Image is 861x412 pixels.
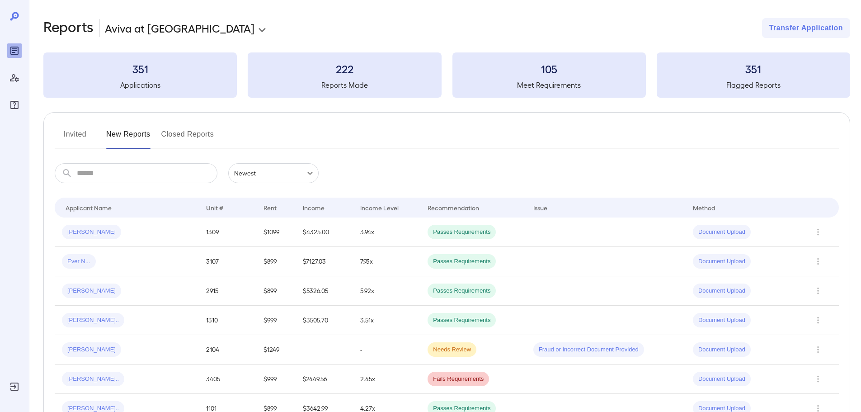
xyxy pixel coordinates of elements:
[693,346,751,354] span: Document Upload
[206,202,223,213] div: Unit #
[353,218,420,247] td: 3.94x
[296,276,353,306] td: $5326.05
[7,43,22,58] div: Reports
[353,247,420,276] td: 7.93x
[256,335,296,365] td: $1249
[811,372,825,386] button: Row Actions
[7,71,22,85] div: Manage Users
[303,202,325,213] div: Income
[248,80,441,90] h5: Reports Made
[256,365,296,394] td: $999
[811,254,825,269] button: Row Actions
[428,287,496,295] span: Passes Requirements
[66,202,112,213] div: Applicant Name
[62,257,96,266] span: Ever N...
[452,80,646,90] h5: Meet Requirements
[360,202,399,213] div: Income Level
[428,257,496,266] span: Passes Requirements
[762,18,850,38] button: Transfer Application
[657,80,850,90] h5: Flagged Reports
[161,127,214,149] button: Closed Reports
[428,316,496,325] span: Passes Requirements
[43,18,94,38] h2: Reports
[296,306,353,335] td: $3505.70
[256,218,296,247] td: $1099
[811,313,825,327] button: Row Actions
[62,228,121,237] span: [PERSON_NAME]
[296,247,353,276] td: $7127.03
[533,346,644,354] span: Fraud or Incorrect Document Provided
[533,202,548,213] div: Issue
[256,306,296,335] td: $999
[693,375,751,384] span: Document Upload
[199,365,256,394] td: 3405
[657,62,850,76] h3: 351
[693,287,751,295] span: Document Upload
[353,276,420,306] td: 5.92x
[693,257,751,266] span: Document Upload
[199,306,256,335] td: 1310
[353,306,420,335] td: 3.51x
[256,247,296,276] td: $899
[62,316,124,325] span: [PERSON_NAME]..
[263,202,278,213] div: Rent
[811,284,825,298] button: Row Actions
[452,62,646,76] h3: 105
[428,346,476,354] span: Needs Review
[228,163,319,183] div: Newest
[353,335,420,365] td: -
[428,228,496,237] span: Passes Requirements
[693,316,751,325] span: Document Upload
[811,225,825,239] button: Row Actions
[693,228,751,237] span: Document Upload
[43,52,850,98] summary: 351Applications222Reports Made105Meet Requirements351Flagged Reports
[43,62,237,76] h3: 351
[62,287,121,295] span: [PERSON_NAME]
[62,375,124,384] span: [PERSON_NAME]..
[106,127,151,149] button: New Reports
[43,80,237,90] h5: Applications
[256,276,296,306] td: $899
[199,247,256,276] td: 3107
[811,342,825,357] button: Row Actions
[199,276,256,306] td: 2915
[296,365,353,394] td: $2449.56
[353,365,420,394] td: 2.45x
[296,218,353,247] td: $4325.00
[248,62,441,76] h3: 222
[55,127,95,149] button: Invited
[199,218,256,247] td: 1309
[199,335,256,365] td: 2104
[105,21,254,35] p: Aviva at [GEOGRAPHIC_DATA]
[428,375,489,384] span: Fails Requirements
[62,346,121,354] span: [PERSON_NAME]
[428,202,479,213] div: Recommendation
[7,379,22,394] div: Log Out
[7,98,22,112] div: FAQ
[693,202,715,213] div: Method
